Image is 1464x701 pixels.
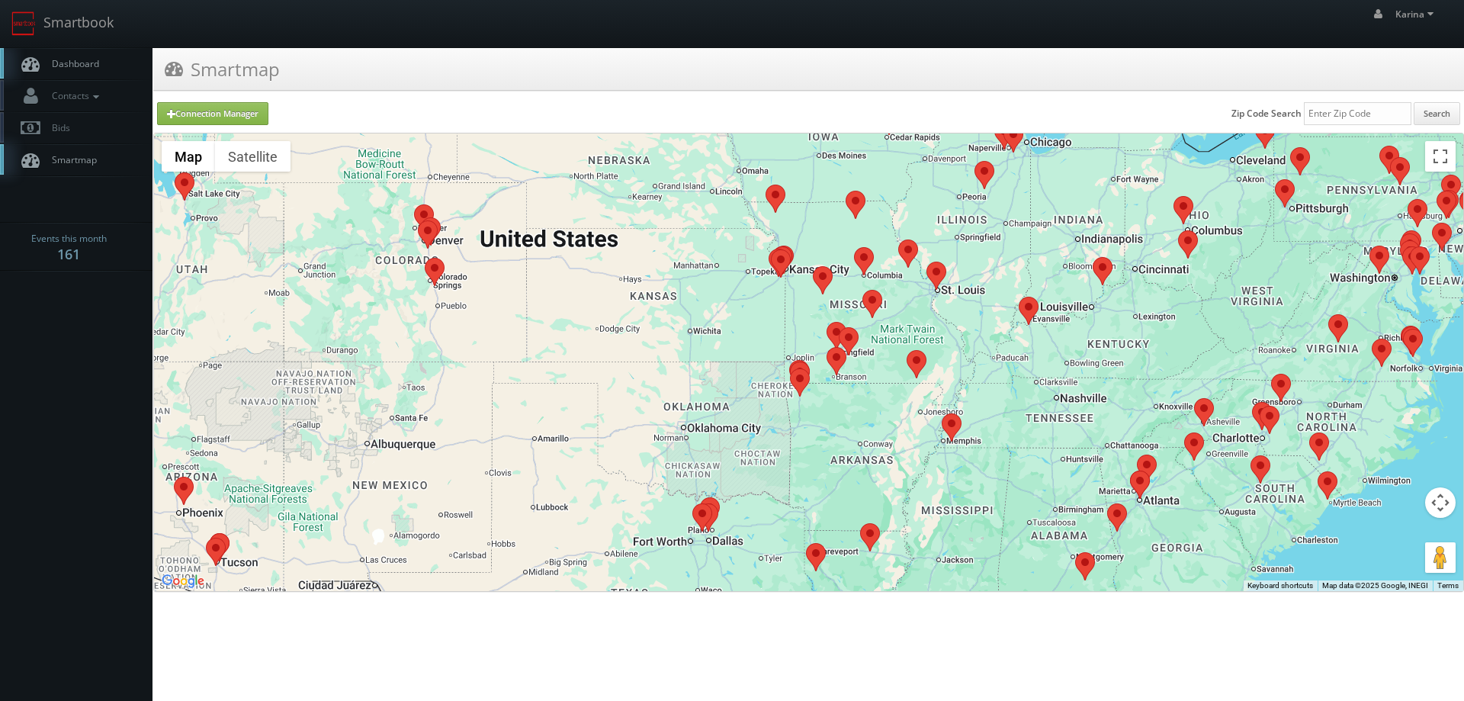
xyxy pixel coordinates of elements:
span: Map data ©2025 Google, INEGI [1322,581,1428,590]
img: Google [158,571,208,591]
span: Dashboard [44,57,99,70]
label: Zip Code Search [1231,107,1302,120]
a: Terms (opens in new tab) [1437,581,1459,590]
button: Keyboard shortcuts [1247,580,1313,591]
a: Open this area in Google Maps (opens a new window) [158,571,208,591]
button: Show street map [162,141,215,172]
span: Smartmap [44,153,97,166]
button: Search [1414,102,1460,125]
span: Karina [1395,8,1438,21]
button: Map camera controls [1425,487,1456,518]
h3: Smartmap [165,56,280,82]
span: Events this month [31,231,107,246]
span: Contacts [44,89,103,102]
input: Enter Zip Code [1304,102,1411,125]
a: Connection Manager [157,102,268,125]
img: smartbook-logo.png [11,11,36,36]
span: Bids [44,121,70,134]
button: Drag Pegman onto the map to open Street View [1425,542,1456,573]
button: Toggle fullscreen view [1425,141,1456,172]
button: Show satellite imagery [215,141,291,172]
strong: 161 [57,245,80,263]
